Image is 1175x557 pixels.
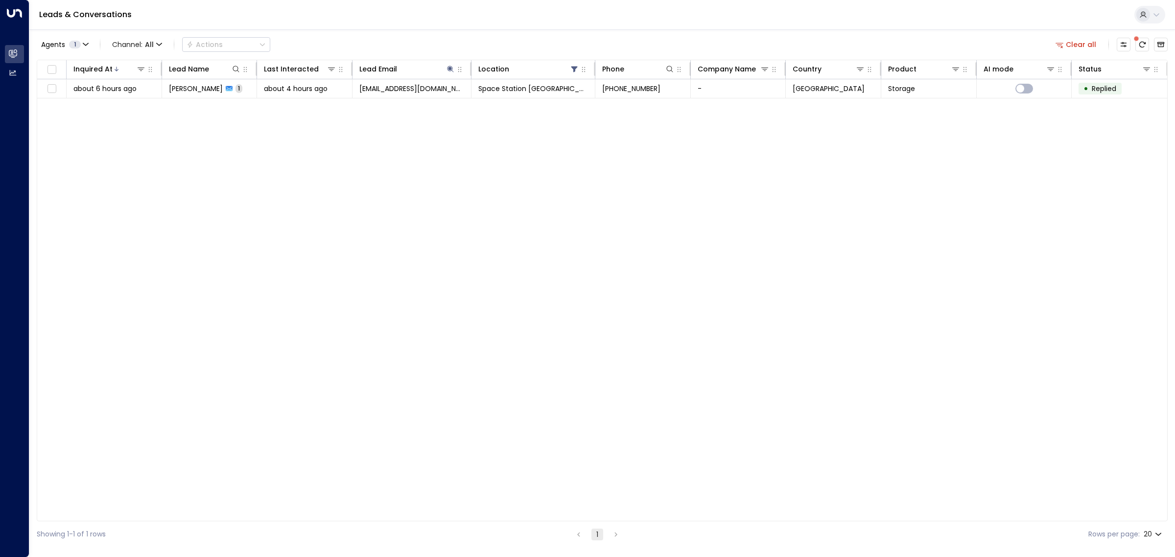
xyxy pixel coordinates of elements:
div: Status [1079,63,1151,75]
span: Toggle select row [46,83,58,95]
div: Last Interacted [264,63,319,75]
div: Lead Email [359,63,397,75]
div: 20 [1144,527,1164,541]
nav: pagination navigation [572,528,622,540]
button: Clear all [1052,38,1101,51]
span: All [145,41,154,48]
div: Company Name [698,63,756,75]
span: Agents [41,41,65,48]
div: Status [1079,63,1102,75]
div: Last Interacted [264,63,336,75]
span: 1 [69,41,81,48]
div: Country [793,63,865,75]
div: Lead Email [359,63,455,75]
span: Channel: [108,38,166,51]
span: Sloane Daniel [169,84,223,93]
span: There are new threads available. Refresh the grid to view the latest updates. [1135,38,1149,51]
label: Rows per page: [1088,529,1140,539]
div: Company Name [698,63,770,75]
span: Replied [1092,84,1116,93]
span: Space Station Wakefield [478,84,588,93]
div: Inquired At [73,63,113,75]
span: about 6 hours ago [73,84,137,93]
td: - [691,79,786,98]
div: Location [478,63,509,75]
div: AI mode [984,63,1013,75]
div: Phone [602,63,624,75]
span: +447021150168 [602,84,660,93]
div: Product [888,63,916,75]
span: Storage [888,84,915,93]
div: Button group with a nested menu [182,37,270,52]
div: AI mode [984,63,1056,75]
div: Showing 1-1 of 1 rows [37,529,106,539]
button: Customize [1117,38,1130,51]
span: Toggle select all [46,64,58,76]
div: Inquired At [73,63,146,75]
button: page 1 [591,529,603,540]
div: Lead Name [169,63,241,75]
span: hawonydoru@gmail.com [359,84,464,93]
button: Actions [182,37,270,52]
div: Location [478,63,579,75]
a: Leads & Conversations [39,9,132,20]
div: Actions [187,40,223,49]
button: Agents1 [37,38,92,51]
span: about 4 hours ago [264,84,328,93]
div: Lead Name [169,63,209,75]
div: Product [888,63,961,75]
span: United Kingdom [793,84,865,93]
div: • [1083,80,1088,97]
div: Phone [602,63,675,75]
button: Channel:All [108,38,166,51]
button: Archived Leads [1154,38,1168,51]
div: Country [793,63,822,75]
span: 1 [235,84,242,93]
